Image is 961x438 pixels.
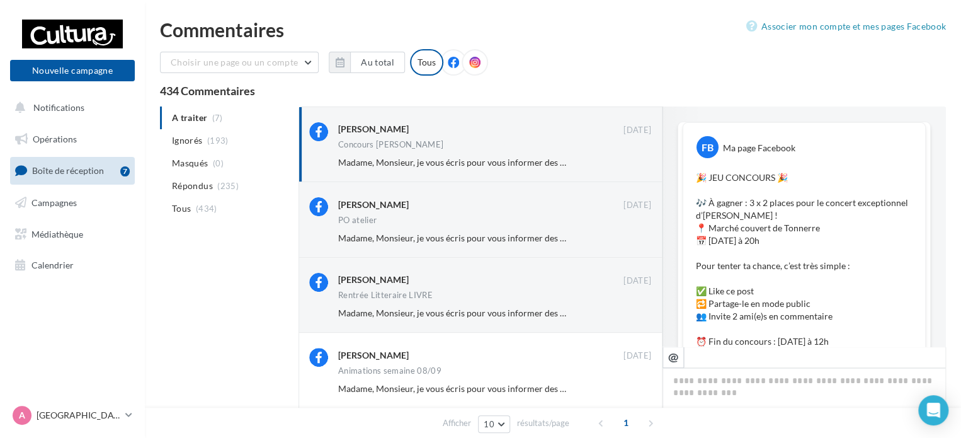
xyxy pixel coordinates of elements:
div: FB [697,136,719,158]
a: Associer mon compte et mes pages Facebook [746,19,946,34]
span: [DATE] [623,200,651,211]
a: Opérations [8,126,137,153]
div: PO atelier [338,216,377,224]
span: (434) [196,204,217,214]
span: Notifications [33,102,84,113]
span: Masqués [172,157,208,170]
a: Boîte de réception7 [8,157,137,184]
div: Ma page Facebook [723,142,795,154]
span: (193) [207,135,229,146]
span: Médiathèque [31,228,83,239]
span: Afficher [443,417,471,429]
button: Notifications [8,95,132,121]
button: Au total [329,52,405,73]
div: Concours [PERSON_NAME] [338,141,443,149]
a: Campagnes [8,190,137,216]
i: @ [668,351,679,362]
span: Calendrier [31,260,74,270]
span: [DATE] [623,125,651,136]
div: Commentaires [160,20,946,39]
div: Animations semaine 08/09 [338,367,441,375]
span: Boîte de réception [32,165,104,176]
span: Choisir une page ou un compte [171,57,298,67]
span: Campagnes [31,197,77,208]
div: 7 [120,166,130,176]
span: 1 [616,413,636,433]
span: Opérations [33,134,77,144]
span: [DATE] [623,275,651,287]
div: [PERSON_NAME] [338,349,409,362]
button: @ [662,347,684,368]
div: [PERSON_NAME] [338,199,409,211]
button: 10 [478,415,510,433]
span: (235) [217,181,239,191]
p: 🎉 JEU CONCOURS 🎉 🎶 À gagner : 3 x 2 places pour le concert exceptionnel d’[PERSON_NAME] ! 📍 March... [696,171,913,398]
span: [DATE] [623,350,651,362]
div: 434 Commentaires [160,85,946,96]
button: Au total [350,52,405,73]
a: Calendrier [8,252,137,279]
span: A [19,409,25,422]
div: Open Intercom Messenger [918,395,948,425]
button: Choisir une page ou un compte [160,52,319,73]
a: Médiathèque [8,221,137,248]
div: Rentrée Litteraire LIVRE [338,291,433,299]
div: [PERSON_NAME] [338,274,409,286]
span: Répondus [172,180,213,192]
span: résultats/page [517,417,569,429]
a: A [GEOGRAPHIC_DATA] [10,403,135,427]
span: (0) [213,158,224,168]
p: [GEOGRAPHIC_DATA] [37,409,120,422]
div: [PERSON_NAME] [338,123,409,135]
span: 10 [484,419,494,429]
div: Tous [410,49,443,76]
span: Tous [172,202,191,215]
span: Ignorés [172,134,202,147]
button: Nouvelle campagne [10,60,135,81]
